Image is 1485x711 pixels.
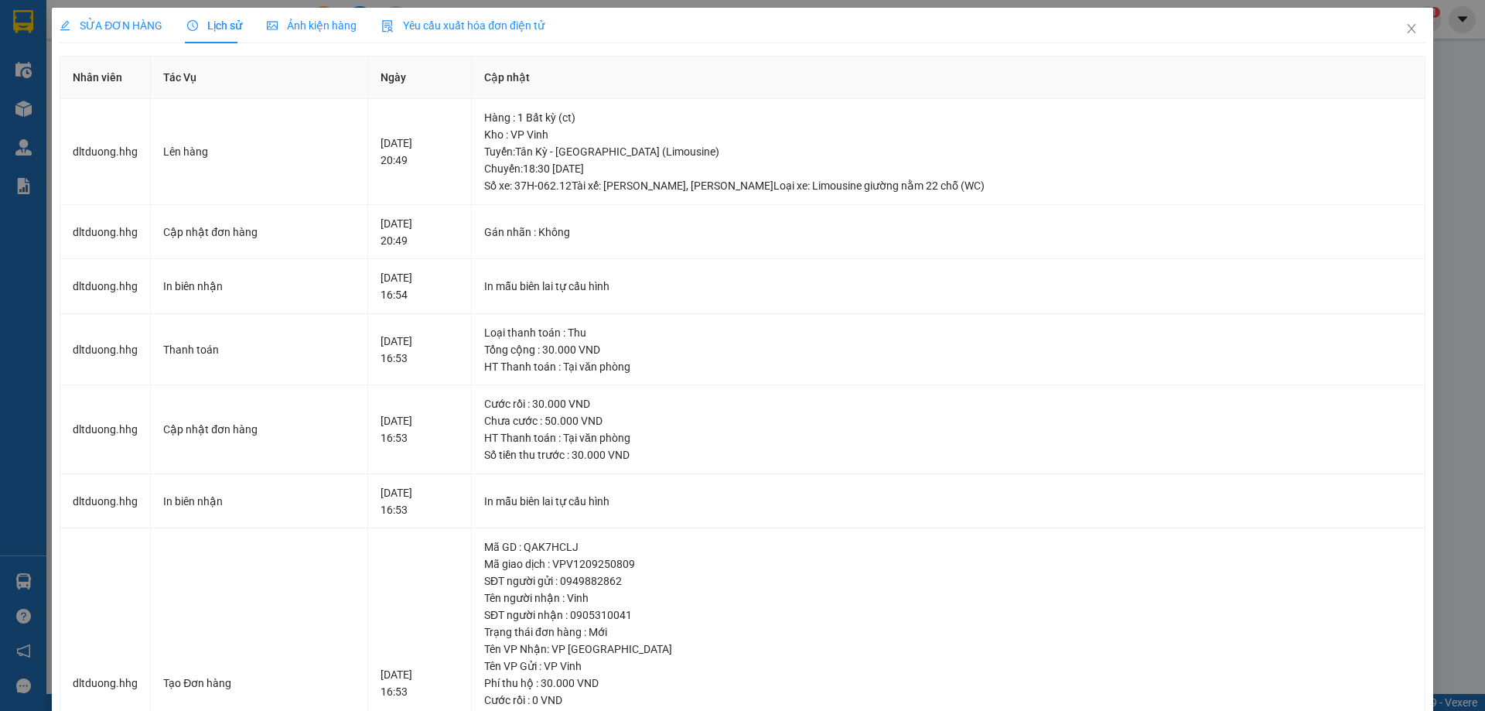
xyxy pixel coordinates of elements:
div: Kho : VP Vinh [484,126,1412,143]
div: Tên người nhận : Vinh [484,590,1412,607]
td: dltduong.hhg [60,259,151,314]
div: [DATE] 20:49 [381,215,459,249]
div: Cập nhật đơn hàng [163,224,355,241]
div: Gán nhãn : Không [484,224,1412,241]
span: SỬA ĐƠN HÀNG [60,19,162,32]
span: edit [60,20,70,31]
span: clock-circle [187,20,198,31]
td: dltduong.hhg [60,99,151,205]
span: Ảnh kiện hàng [267,19,357,32]
div: Chưa cước : 50.000 VND [484,412,1412,429]
div: Tên VP Nhận: VP [GEOGRAPHIC_DATA] [484,641,1412,658]
div: [DATE] 16:53 [381,412,459,446]
img: icon [381,20,394,32]
div: Loại thanh toán : Thu [484,324,1412,341]
div: Trạng thái đơn hàng : Mới [484,624,1412,641]
div: [DATE] 16:54 [381,269,459,303]
div: [DATE] 16:53 [381,333,459,367]
div: Tổng cộng : 30.000 VND [484,341,1412,358]
div: Cập nhật đơn hàng [163,421,355,438]
div: [DATE] 20:49 [381,135,459,169]
div: Mã giao dịch : VPV1209250809 [484,555,1412,573]
td: dltduong.hhg [60,474,151,529]
div: [DATE] 16:53 [381,666,459,700]
td: dltduong.hhg [60,385,151,474]
div: Hàng : 1 Bất kỳ (ct) [484,109,1412,126]
div: In mẫu biên lai tự cấu hình [484,278,1412,295]
div: SĐT người gửi : 0949882862 [484,573,1412,590]
button: Close [1390,8,1433,51]
th: Nhân viên [60,56,151,99]
div: HT Thanh toán : Tại văn phòng [484,358,1412,375]
th: Cập nhật [472,56,1425,99]
div: Mã GD : QAK7HCLJ [484,538,1412,555]
div: Lên hàng [163,143,355,160]
span: Yêu cầu xuất hóa đơn điện tử [381,19,544,32]
div: Cước rồi : 30.000 VND [484,395,1412,412]
div: In mẫu biên lai tự cấu hình [484,493,1412,510]
div: Tuyến : Tân Kỳ - [GEOGRAPHIC_DATA] (Limousine) Chuyến: 18:30 [DATE] Số xe: 37H-062.12 Tài xế: [PE... [484,143,1412,194]
div: Cước rồi : 0 VND [484,692,1412,709]
div: Thanh toán [163,341,355,358]
div: [DATE] 16:53 [381,484,459,518]
th: Tác Vụ [151,56,368,99]
span: close [1405,22,1418,35]
div: Tên VP Gửi : VP Vinh [484,658,1412,675]
span: picture [267,20,278,31]
div: HT Thanh toán : Tại văn phòng [484,429,1412,446]
th: Ngày [368,56,472,99]
td: dltduong.hhg [60,205,151,260]
td: dltduong.hhg [60,314,151,386]
div: Phí thu hộ : 30.000 VND [484,675,1412,692]
span: Lịch sử [187,19,242,32]
div: In biên nhận [163,493,355,510]
div: SĐT người nhận : 0905310041 [484,607,1412,624]
div: In biên nhận [163,278,355,295]
div: Số tiền thu trước : 30.000 VND [484,446,1412,463]
div: Tạo Đơn hàng [163,675,355,692]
